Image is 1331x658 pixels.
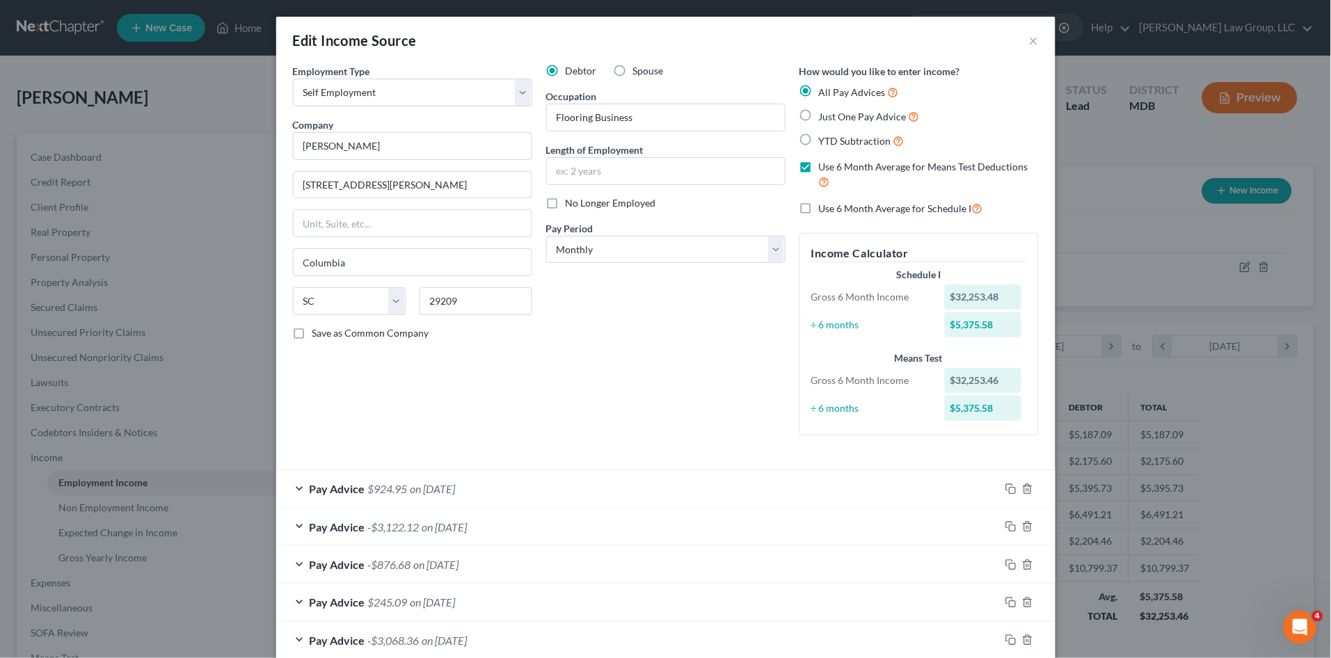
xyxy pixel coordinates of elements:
[294,210,532,236] input: Unit, Suite, etc...
[811,351,1027,365] div: Means Test
[819,135,891,147] span: YTD Subtraction
[294,172,532,198] input: Enter address...
[411,482,456,495] span: on [DATE]
[420,287,532,315] input: Enter zip...
[566,197,656,209] span: No Longer Employed
[546,223,593,234] span: Pay Period
[293,65,370,77] span: Employment Type
[804,401,939,415] div: ÷ 6 months
[368,558,411,571] span: -$876.68
[312,327,429,339] span: Save as Common Company
[422,634,468,647] span: on [DATE]
[633,65,664,77] span: Spouse
[1312,611,1323,622] span: 4
[546,143,644,157] label: Length of Employment
[819,86,886,98] span: All Pay Advices
[819,161,1028,172] span: Use 6 Month Average for Means Test Deductions
[566,65,597,77] span: Debtor
[804,290,939,304] div: Gross 6 Month Income
[368,520,420,533] span: -$3,122.12
[310,520,365,533] span: Pay Advice
[945,368,1021,393] div: $32,253.46
[368,595,408,609] span: $245.09
[293,31,417,50] div: Edit Income Source
[799,64,960,79] label: How would you like to enter income?
[819,202,972,214] span: Use 6 Month Average for Schedule I
[310,595,365,609] span: Pay Advice
[414,558,459,571] span: on [DATE]
[310,558,365,571] span: Pay Advice
[811,245,1027,262] h5: Income Calculator
[422,520,468,533] span: on [DATE]
[293,132,532,160] input: Search company by name...
[411,595,456,609] span: on [DATE]
[293,119,334,131] span: Company
[819,111,907,122] span: Just One Pay Advice
[294,249,532,275] input: Enter city...
[1029,32,1039,49] button: ×
[811,268,1027,282] div: Schedule I
[804,374,939,387] div: Gross 6 Month Income
[945,284,1021,310] div: $32,253.48
[546,89,597,104] label: Occupation
[804,318,939,332] div: ÷ 6 months
[945,312,1021,337] div: $5,375.58
[310,634,365,647] span: Pay Advice
[368,482,408,495] span: $924.95
[1284,611,1317,644] iframe: Intercom live chat
[547,104,785,131] input: --
[547,158,785,184] input: ex: 2 years
[945,396,1021,421] div: $5,375.58
[310,482,365,495] span: Pay Advice
[368,634,420,647] span: -$3,068.36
